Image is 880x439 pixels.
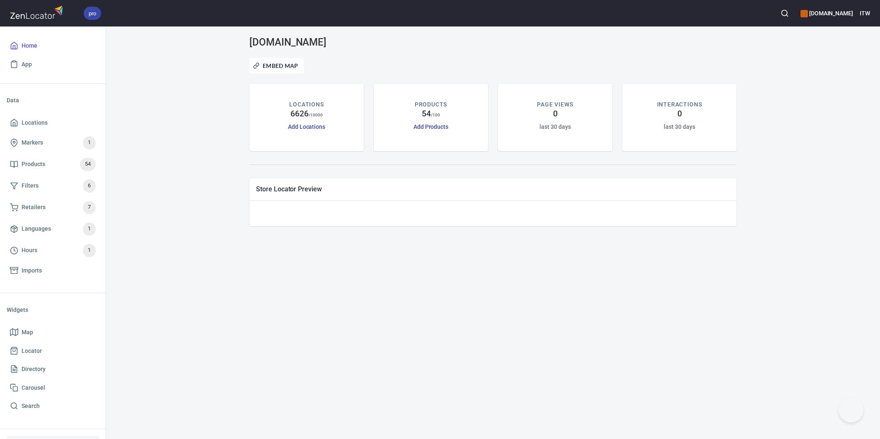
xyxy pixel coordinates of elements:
[7,360,99,379] a: Directory
[22,137,43,148] span: Markers
[7,154,99,175] a: Products54
[83,203,96,212] span: 7
[7,240,99,261] a: Hours1
[22,202,46,212] span: Retailers
[22,401,40,411] span: Search
[83,181,96,191] span: 6
[22,265,42,276] span: Imports
[22,383,45,393] span: Carousel
[83,224,96,234] span: 1
[309,112,323,118] p: / 10000
[7,218,99,240] a: Languages1
[800,4,853,22] div: Manage your apps
[839,398,863,422] iframe: Help Scout Beacon - Open
[22,41,37,51] span: Home
[22,364,46,374] span: Directory
[22,245,37,256] span: Hours
[7,36,99,55] a: Home
[7,90,99,110] li: Data
[7,300,99,320] li: Widgets
[249,36,405,48] h3: [DOMAIN_NAME]
[84,7,101,20] div: pro
[800,10,808,17] button: color-CE600E
[10,3,65,21] img: zenlocator
[22,346,42,356] span: Locator
[7,175,99,197] a: Filters6
[539,122,571,131] h6: last 30 days
[7,342,99,360] a: Locator
[83,138,96,147] span: 1
[7,132,99,154] a: Markers1
[84,9,101,18] span: pro
[289,100,324,109] p: LOCATIONS
[664,122,695,131] h6: last 30 days
[80,159,96,169] span: 54
[860,4,870,22] button: ITW
[776,4,794,22] button: Search
[288,123,325,130] a: Add Locations
[7,197,99,218] a: Retailers7
[553,109,558,119] h4: 0
[22,118,48,128] span: Locations
[83,246,96,255] span: 1
[256,185,730,193] span: Store Locator Preview
[249,58,304,74] button: Embed Map
[22,224,51,234] span: Languages
[415,100,447,109] p: PRODUCTS
[800,9,853,18] h6: [DOMAIN_NAME]
[657,100,702,109] p: INTERACTIONS
[7,113,99,132] a: Locations
[860,9,870,18] h6: ITW
[22,181,39,191] span: Filters
[422,109,431,119] h4: 54
[22,59,32,70] span: App
[7,261,99,280] a: Imports
[413,123,448,130] a: Add Products
[7,397,99,415] a: Search
[537,100,573,109] p: PAGE VIEWS
[255,61,298,71] span: Embed Map
[22,327,33,338] span: Map
[22,159,45,169] span: Products
[431,112,440,118] p: / 100
[290,109,309,119] h4: 6626
[7,379,99,397] a: Carousel
[7,55,99,74] a: App
[677,109,682,119] h4: 0
[7,323,99,342] a: Map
